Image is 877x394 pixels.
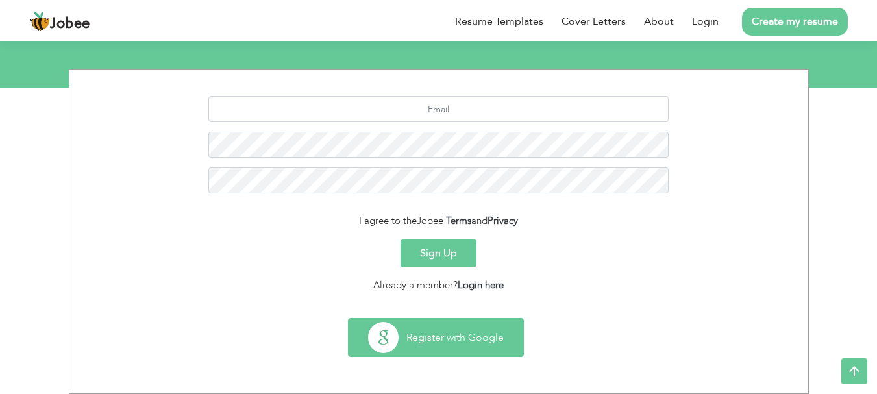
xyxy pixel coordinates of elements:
[29,11,90,32] a: Jobee
[349,319,523,356] button: Register with Google
[455,14,543,29] a: Resume Templates
[562,14,626,29] a: Cover Letters
[644,14,674,29] a: About
[401,239,476,267] button: Sign Up
[446,214,471,227] a: Terms
[742,8,848,36] a: Create my resume
[692,14,719,29] a: Login
[208,96,669,122] input: Email
[458,278,504,291] a: Login here
[79,278,798,293] div: Already a member?
[29,11,50,32] img: jobee.io
[79,214,798,228] div: I agree to the and
[417,214,443,227] span: Jobee
[488,214,518,227] a: Privacy
[50,17,90,31] span: Jobee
